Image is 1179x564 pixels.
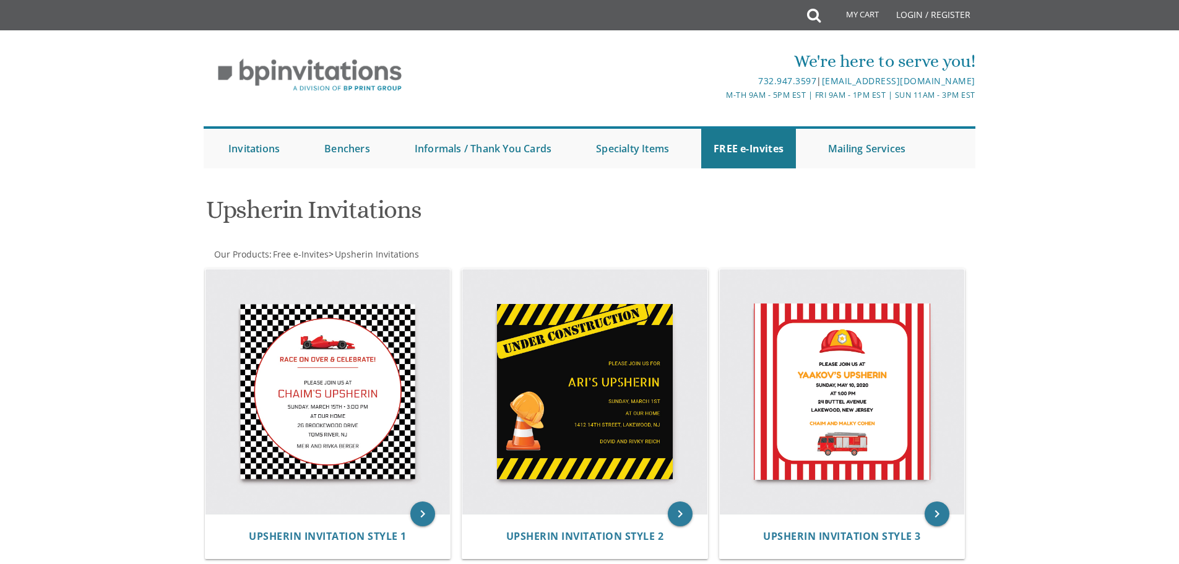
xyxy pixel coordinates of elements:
a: Upsherin Invitation Style 1 [249,531,407,542]
span: Upsherin Invitation Style 1 [249,529,407,543]
iframe: chat widget [1127,514,1167,552]
img: BP Invitation Loft [204,50,416,101]
a: My Cart [819,1,887,32]
span: Upsherin Invitation Style 3 [763,529,921,543]
div: M-Th 9am - 5pm EST | Fri 9am - 1pm EST | Sun 11am - 3pm EST [462,89,975,102]
div: We're here to serve you! [462,49,975,74]
a: Upsherin Invitations [334,248,419,260]
div: : [204,248,590,261]
a: Upsherin Invitation Style 3 [763,531,921,542]
a: Informals / Thank You Cards [402,129,564,168]
a: Our Products [213,248,269,260]
span: Free e-Invites [273,248,329,260]
a: Free e-Invites [272,248,329,260]
a: Mailing Services [816,129,918,168]
a: Benchers [312,129,382,168]
a: Specialty Items [584,129,681,168]
a: Invitations [216,129,292,168]
a: [EMAIL_ADDRESS][DOMAIN_NAME] [822,75,975,87]
a: keyboard_arrow_right [668,501,693,526]
span: Upsherin Invitations [335,248,419,260]
a: Upsherin Invitation Style 2 [506,531,664,542]
span: > [329,248,419,260]
a: FREE e-Invites [701,129,796,168]
span: Upsherin Invitation Style 2 [506,529,664,543]
a: keyboard_arrow_right [410,501,435,526]
h1: Upsherin Invitations [206,196,711,233]
img: Upsherin Invitation Style 2 [462,269,707,514]
a: keyboard_arrow_right [925,501,949,526]
img: Upsherin Invitation Style 3 [720,269,965,514]
a: 732.947.3597 [758,75,816,87]
div: | [462,74,975,89]
img: Upsherin Invitation Style 1 [205,269,451,514]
